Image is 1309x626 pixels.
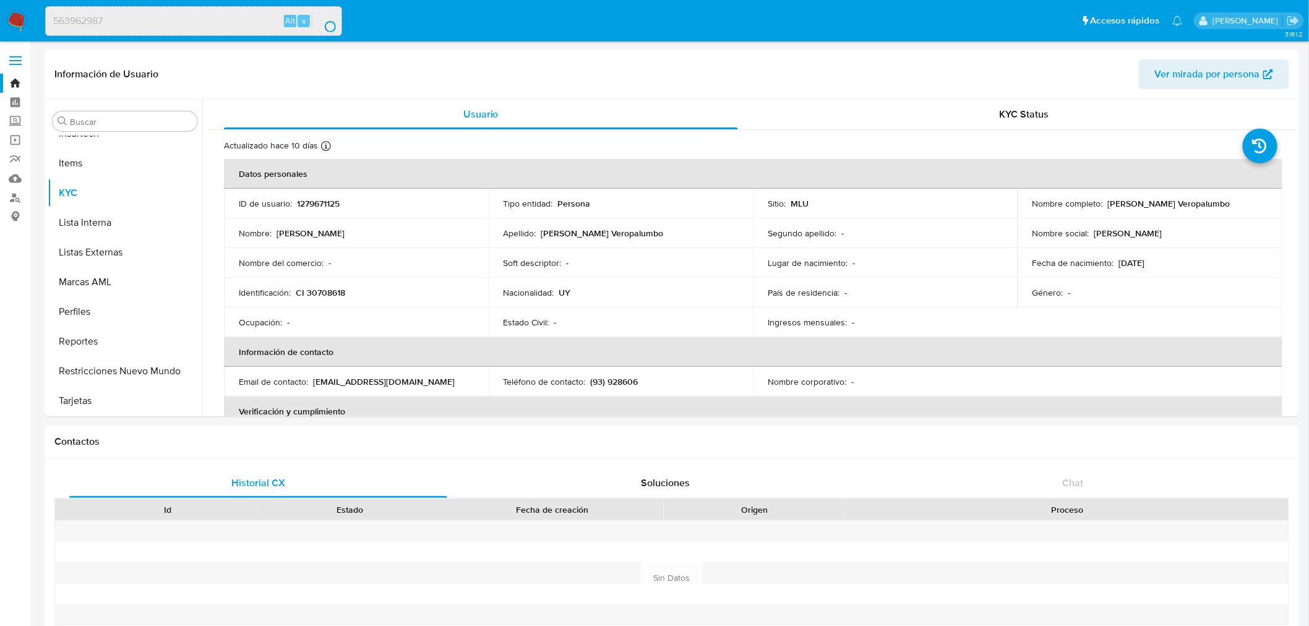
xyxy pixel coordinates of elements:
[1119,257,1145,268] p: [DATE]
[791,198,809,209] p: MLU
[1032,198,1103,209] p: Nombre completo :
[48,327,202,356] button: Reportes
[504,317,549,328] p: Estado Civil :
[70,116,192,127] input: Buscar
[1139,59,1289,89] button: Ver mirada por persona
[1032,257,1114,268] p: Fecha de nacimiento :
[1091,14,1160,27] span: Accesos rápidos
[1287,14,1300,27] a: Salir
[567,257,569,268] p: -
[1172,15,1183,26] a: Notificaciones
[841,228,844,239] p: -
[48,297,202,327] button: Perfiles
[1155,59,1260,89] span: Ver mirada por persona
[58,116,67,126] button: Buscar
[239,376,308,387] p: Email de contacto :
[239,317,282,328] p: Ocupación :
[852,257,855,268] p: -
[239,198,292,209] p: ID de usuario :
[277,228,345,239] p: [PERSON_NAME]
[1094,228,1162,239] p: [PERSON_NAME]
[1000,107,1049,121] span: KYC Status
[287,317,290,328] p: -
[1068,287,1071,298] p: -
[239,257,324,268] p: Nombre del comercio :
[239,287,291,298] p: Identificación :
[504,287,554,298] p: Nacionalidad :
[48,356,202,386] button: Restricciones Nuevo Mundo
[768,287,839,298] p: País de residencia :
[224,140,318,152] p: Actualizado hace 10 días
[54,68,158,80] h1: Información de Usuario
[48,238,202,267] button: Listas Externas
[296,287,345,298] p: CI 30708618
[48,208,202,238] button: Lista Interna
[224,159,1282,189] th: Datos personales
[224,337,1282,367] th: Información de contacto
[267,504,432,516] div: Estado
[768,198,786,209] p: Sitio :
[1032,228,1089,239] p: Nombre social :
[54,435,1289,448] h1: Contactos
[541,228,664,239] p: [PERSON_NAME] Veropalumbo
[1212,15,1282,27] p: gregorio.negri@mercadolibre.com
[768,317,847,328] p: Ingresos mensuales :
[852,317,854,328] p: -
[768,257,848,268] p: Lugar de nacimiento :
[328,257,331,268] p: -
[85,504,250,516] div: Id
[48,267,202,297] button: Marcas AML
[285,15,295,27] span: Alt
[844,287,847,298] p: -
[239,228,272,239] p: Nombre :
[554,317,557,328] p: -
[48,178,202,208] button: KYC
[504,376,586,387] p: Teléfono de contacto :
[449,504,655,516] div: Fecha de creación
[224,397,1282,426] th: Verificación y cumplimiento
[672,504,837,516] div: Origen
[504,257,562,268] p: Soft descriptor :
[854,504,1280,516] div: Proceso
[851,376,854,387] p: -
[48,386,202,416] button: Tarjetas
[1032,287,1063,298] p: Género :
[48,148,202,178] button: Items
[1108,198,1230,209] p: [PERSON_NAME] Veropalumbo
[768,228,836,239] p: Segundo apellido :
[591,376,638,387] p: (93) 928606
[504,228,536,239] p: Apellido :
[313,376,455,387] p: [EMAIL_ADDRESS][DOMAIN_NAME]
[642,476,690,490] span: Soluciones
[558,198,591,209] p: Persona
[559,287,571,298] p: UY
[463,107,499,121] span: Usuario
[297,198,340,209] p: 1279671125
[768,376,846,387] p: Nombre corporativo :
[231,476,285,490] span: Historial CX
[46,13,341,29] input: Buscar usuario o caso...
[504,198,553,209] p: Tipo entidad :
[302,15,306,27] span: s
[1063,476,1084,490] span: Chat
[312,12,337,30] button: search-icon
